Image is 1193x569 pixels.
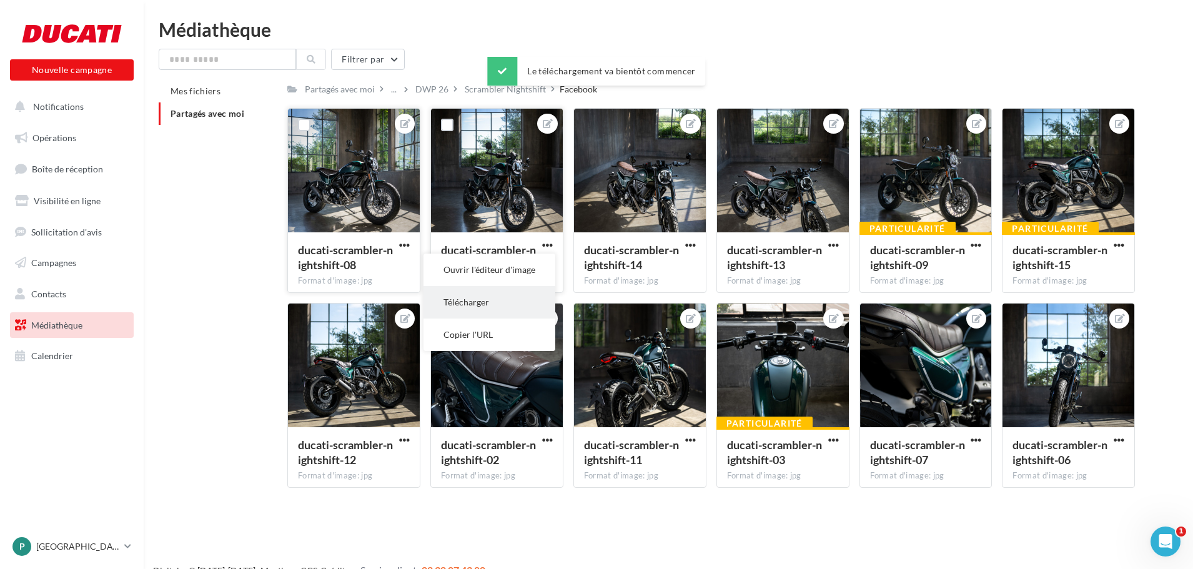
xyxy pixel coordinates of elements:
iframe: Intercom live chat [1151,527,1181,557]
span: Opérations [32,132,76,143]
div: Le téléchargement va bientôt commencer [487,57,705,86]
button: Nouvelle campagne [10,59,134,81]
span: Notifications [33,101,84,112]
span: Médiathèque [31,320,82,330]
div: Format d'image: jpg [298,470,410,482]
a: Calendrier [7,343,136,369]
p: [GEOGRAPHIC_DATA] [36,540,119,553]
span: ducati-scrambler-nightshift-09 [870,243,965,272]
button: Notifications [7,94,131,120]
div: Médiathèque [159,20,1178,39]
a: Boîte de réception [7,156,136,182]
a: P [GEOGRAPHIC_DATA] [10,535,134,558]
div: Format d'image: jpg [727,275,839,287]
span: P [19,540,25,553]
div: Format d'image: jpg [727,470,839,482]
div: Format d'image: jpg [870,275,982,287]
div: Format d'image: jpg [298,275,410,287]
span: Sollicitation d'avis [31,226,102,237]
div: Format d'image: jpg [870,470,982,482]
span: ducati-scrambler-nightshift-08 [298,243,393,272]
span: 1 [1176,527,1186,537]
span: ducati-scrambler-nightshift-06 [1012,438,1107,467]
span: Boîte de réception [32,164,103,174]
div: Scrambler Nightshift [465,83,546,96]
div: Particularité [716,417,813,430]
span: Calendrier [31,350,73,361]
button: Ouvrir l'éditeur d'image [423,254,555,286]
div: Format d'image: jpg [1012,275,1124,287]
span: Contacts [31,289,66,299]
a: Opérations [7,125,136,151]
span: ducati-scrambler-nightshift-02 [441,438,536,467]
div: Particularité [859,222,956,235]
button: Télécharger [423,286,555,319]
span: ducati-scrambler-nightshift-15 [1012,243,1107,272]
div: Format d'image: jpg [584,470,696,482]
div: Format d'image: jpg [441,470,553,482]
span: ducati-scrambler-nightshift-03 [727,438,822,467]
a: Campagnes [7,250,136,276]
span: ducati-scrambler-nightshift-14 [584,243,679,272]
span: ducati-scrambler-nightshift-11 [584,438,679,467]
button: Copier l'URL [423,319,555,351]
span: Mes fichiers [171,86,220,96]
div: Format d'image: jpg [584,275,696,287]
div: ... [389,81,399,98]
span: Campagnes [31,257,76,268]
span: ducati-scrambler-nightshift-10 [441,243,536,272]
a: Sollicitation d'avis [7,219,136,245]
a: Visibilité en ligne [7,188,136,214]
span: ducati-scrambler-nightshift-12 [298,438,393,467]
div: Particularité [1002,222,1098,235]
a: Médiathèque [7,312,136,339]
span: ducati-scrambler-nightshift-07 [870,438,965,467]
span: Visibilité en ligne [34,195,101,206]
span: ducati-scrambler-nightshift-13 [727,243,822,272]
div: DWP 26 [415,83,448,96]
a: Contacts [7,281,136,307]
div: Partagés avec moi [305,83,375,96]
span: Partagés avec moi [171,108,244,119]
div: Format d'image: jpg [1012,470,1124,482]
button: Filtrer par [331,49,405,70]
